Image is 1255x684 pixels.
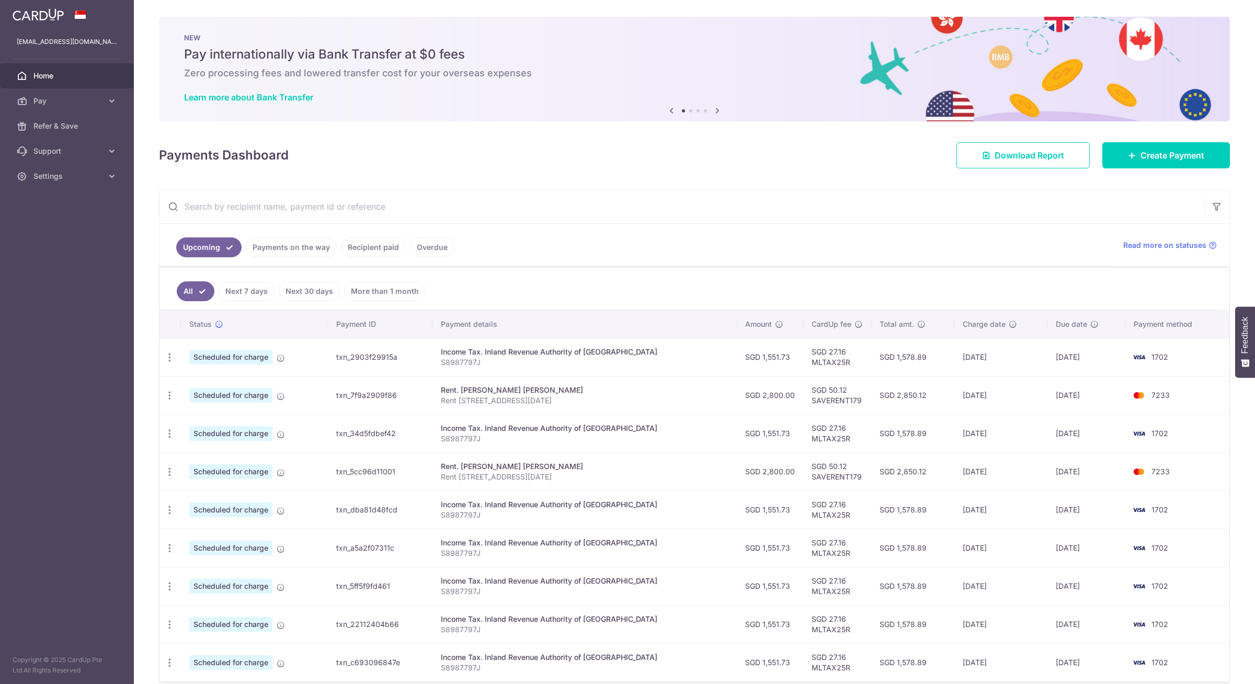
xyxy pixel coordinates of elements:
[1047,338,1125,376] td: [DATE]
[441,624,728,635] p: S8987797J
[184,33,1205,42] p: NEW
[1128,580,1149,592] img: Bank Card
[177,281,214,301] a: All
[441,423,728,434] div: Income Tax. Inland Revenue Authority of [GEOGRAPHIC_DATA]
[159,146,289,165] h4: Payments Dashboard
[871,376,954,414] td: SGD 2,850.12
[954,452,1047,491] td: [DATE]
[737,529,803,567] td: SGD 1,551.73
[737,643,803,681] td: SGD 1,551.73
[441,576,728,586] div: Income Tax. Inland Revenue Authority of [GEOGRAPHIC_DATA]
[184,92,313,102] a: Learn more about Bank Transfer
[871,491,954,529] td: SGD 1,578.89
[1128,542,1149,554] img: Bank Card
[441,347,728,357] div: Income Tax. Inland Revenue Authority of [GEOGRAPHIC_DATA]
[33,96,102,106] span: Pay
[954,338,1047,376] td: [DATE]
[328,605,433,643] td: txn_22112404b66
[13,8,64,21] img: CardUp
[995,149,1064,162] span: Download Report
[328,338,433,376] td: txn_2903f29915a
[1151,620,1168,629] span: 1702
[871,567,954,605] td: SGD 1,578.89
[737,338,803,376] td: SGD 1,551.73
[159,190,1204,223] input: Search by recipient name, payment id or reference
[1047,452,1125,491] td: [DATE]
[410,237,454,257] a: Overdue
[1128,504,1149,516] img: Bank Card
[803,567,871,605] td: SGD 27.16 MLTAX25R
[1151,582,1168,590] span: 1702
[803,643,871,681] td: SGD 27.16 MLTAX25R
[1151,543,1168,552] span: 1702
[441,434,728,444] p: S8987797J
[189,426,272,441] span: Scheduled for charge
[189,319,212,329] span: Status
[954,643,1047,681] td: [DATE]
[189,655,272,670] span: Scheduled for charge
[812,319,851,329] span: CardUp fee
[1235,306,1255,378] button: Feedback - Show survey
[246,237,337,257] a: Payments on the way
[1125,311,1229,338] th: Payment method
[328,311,433,338] th: Payment ID
[956,142,1090,168] a: Download Report
[1047,605,1125,643] td: [DATE]
[189,350,272,364] span: Scheduled for charge
[432,311,737,338] th: Payment details
[803,605,871,643] td: SGD 27.16 MLTAX25R
[954,567,1047,605] td: [DATE]
[737,491,803,529] td: SGD 1,551.73
[441,499,728,510] div: Income Tax. Inland Revenue Authority of [GEOGRAPHIC_DATA]
[1151,505,1168,514] span: 1702
[328,567,433,605] td: txn_5ff5f9fd461
[1151,352,1168,361] span: 1702
[745,319,772,329] span: Amount
[341,237,406,257] a: Recipient paid
[33,171,102,181] span: Settings
[441,652,728,663] div: Income Tax. Inland Revenue Authority of [GEOGRAPHIC_DATA]
[189,464,272,479] span: Scheduled for charge
[441,614,728,624] div: Income Tax. Inland Revenue Authority of [GEOGRAPHIC_DATA]
[803,338,871,376] td: SGD 27.16 MLTAX25R
[279,281,340,301] a: Next 30 days
[737,376,803,414] td: SGD 2,800.00
[1102,142,1230,168] a: Create Payment
[1151,467,1170,476] span: 7233
[441,385,728,395] div: Rent. [PERSON_NAME] [PERSON_NAME]
[880,319,914,329] span: Total amt.
[737,452,803,491] td: SGD 2,800.00
[441,461,728,472] div: Rent. [PERSON_NAME] [PERSON_NAME]
[441,663,728,673] p: S8987797J
[737,605,803,643] td: SGD 1,551.73
[803,491,871,529] td: SGD 27.16 MLTAX25R
[33,146,102,156] span: Support
[871,643,954,681] td: SGD 1,578.89
[328,452,433,491] td: txn_5cc96d11001
[328,376,433,414] td: txn_7f9a2909f86
[1240,317,1250,354] span: Feedback
[176,237,242,257] a: Upcoming
[1123,240,1217,250] a: Read more on statuses
[33,71,102,81] span: Home
[441,357,728,368] p: S8987797J
[33,121,102,131] span: Refer & Save
[328,414,433,452] td: txn_34d5fdbef42
[871,529,954,567] td: SGD 1,578.89
[1128,465,1149,478] img: Bank Card
[803,452,871,491] td: SGD 50.12 SAVERENT179
[1056,319,1087,329] span: Due date
[1047,491,1125,529] td: [DATE]
[1140,149,1204,162] span: Create Payment
[954,491,1047,529] td: [DATE]
[1151,391,1170,400] span: 7233
[737,414,803,452] td: SGD 1,551.73
[1047,414,1125,452] td: [DATE]
[1151,429,1168,438] span: 1702
[1128,351,1149,363] img: Bank Card
[1047,529,1125,567] td: [DATE]
[189,503,272,517] span: Scheduled for charge
[328,529,433,567] td: txn_a5a2f07311c
[441,586,728,597] p: S8987797J
[441,395,728,406] p: Rent [STREET_ADDRESS][DATE]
